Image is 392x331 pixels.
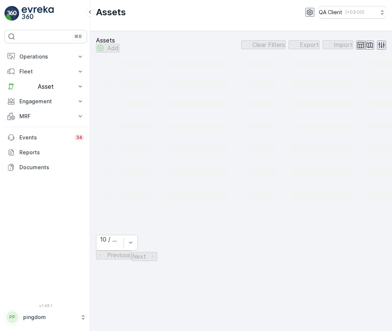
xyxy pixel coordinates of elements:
[19,113,72,120] p: MRF
[300,41,319,48] p: Export
[96,44,119,53] button: Add
[323,40,353,49] button: Import
[19,68,72,75] p: Fleet
[19,98,72,105] p: Engagement
[289,40,320,49] button: Export
[4,94,87,109] button: Engagement
[96,37,119,44] p: Assets
[76,135,83,141] p: 34
[4,160,87,175] a: Documents
[96,250,131,259] button: Previous
[319,6,386,19] button: QA Client(+03:00)
[100,236,120,243] div: 10 / Page
[4,64,87,79] button: Fleet
[132,253,146,260] p: Next
[334,41,352,48] p: Import
[319,9,342,16] p: QA Client
[4,303,87,308] span: v 1.48.1
[107,45,119,51] p: Add
[4,49,87,64] button: Operations
[19,83,72,90] p: Asset
[252,41,285,48] p: Clear Filters
[4,79,87,94] button: Asset
[241,40,286,49] button: Clear Filters
[6,311,18,323] div: PP
[19,164,84,171] p: Documents
[22,6,54,21] img: logo_light-DOdMpM7g.png
[19,134,70,141] p: Events
[131,252,157,261] button: Next
[23,313,77,321] p: pingdom
[19,53,72,60] p: Operations
[19,149,84,156] p: Reports
[107,252,131,258] p: Previous
[4,130,87,145] a: Events34
[345,9,364,15] p: ( +03:00 )
[4,6,19,21] img: logo
[96,6,126,18] p: Assets
[74,34,82,40] p: ⌘B
[4,309,87,325] button: PPpingdom
[4,145,87,160] a: Reports
[4,109,87,124] button: MRF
